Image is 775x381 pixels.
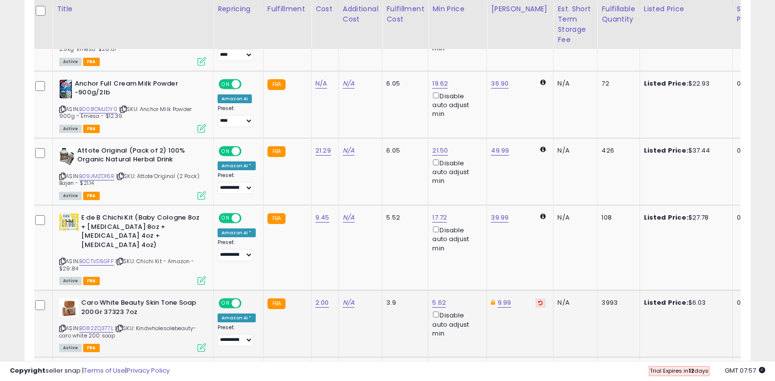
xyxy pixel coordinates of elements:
b: Listed Price: [644,146,688,155]
a: B09JMZD16R [79,172,114,180]
div: Amazon AI * [218,161,256,170]
div: ASIN: [59,298,206,351]
a: B082ZQ377L [79,324,113,333]
a: 39.99 [491,213,509,223]
div: N/A [557,79,590,88]
b: Anchor Full Cream Milk Powder -900g/2lb [75,79,194,100]
div: 0.00 [737,298,753,307]
a: 17.72 [432,213,447,223]
div: Disable auto adjust min [432,157,479,186]
b: Attote Original (Pack of 2) 100% Organic Natural Herbal Drink [77,146,196,167]
span: All listings currently available for purchase on Amazon [59,344,82,352]
div: Listed Price [644,4,729,14]
span: FBA [83,125,100,133]
img: 41iifNkd4pL._SL40_.jpg [59,298,79,317]
small: FBA [267,79,286,90]
span: FBA [83,344,100,352]
a: N/A [343,298,354,308]
div: $37.44 [644,146,725,155]
div: N/A [557,146,590,155]
small: FBA [267,213,286,224]
a: 9.99 [498,298,511,308]
a: 49.99 [491,146,509,156]
div: Preset: [218,105,256,127]
span: All listings currently available for purchase on Amazon [59,58,82,66]
div: Preset: [218,172,256,194]
span: ON [220,80,232,88]
a: B0CTVD5GFF [79,257,114,266]
div: Fulfillment [267,4,307,14]
a: 9.45 [315,213,330,223]
span: OFF [240,214,256,223]
div: Fulfillment Cost [386,4,424,24]
div: Cost [315,4,334,14]
div: Title [57,4,209,14]
div: 0.00 [737,146,753,155]
span: 2025-09-11 07:57 GMT [725,366,765,375]
div: N/A [557,298,590,307]
div: ASIN: [59,146,206,199]
div: Preset: [218,39,256,61]
span: Trial Expires in days [650,367,709,375]
div: 6.05 [386,79,421,88]
div: Amazon AI * [218,314,256,322]
small: FBA [267,146,286,157]
b: E de B Chichi Kit (Baby Cologne 8oz + [MEDICAL_DATA] 8oz + [MEDICAL_DATA] 4oz + [MEDICAL_DATA] 4oz) [81,213,200,252]
span: ON [220,147,232,156]
div: 426 [601,146,632,155]
div: Repricing [218,4,259,14]
a: Privacy Policy [127,366,170,375]
div: 72 [601,79,632,88]
div: Preset: [218,324,256,346]
div: $22.93 [644,79,725,88]
div: $6.03 [644,298,725,307]
b: Listed Price: [644,79,688,88]
span: OFF [240,147,256,156]
div: 6.05 [386,146,421,155]
span: ON [220,299,232,308]
div: 0.00 [737,213,753,222]
div: ASIN: [59,213,206,284]
span: | SKU: Attote Original (2 Pack) Bajen - $21.14 [59,172,199,187]
div: ASIN: [59,13,206,65]
div: Min Price [432,4,483,14]
img: 41zHSiuqJxL._SL40_.jpg [59,146,75,166]
strong: Copyright [10,366,45,375]
span: All listings currently available for purchase on Amazon [59,277,82,285]
small: FBA [267,298,286,309]
div: Additional Cost [343,4,378,24]
div: seller snap | | [10,366,170,376]
span: FBA [83,277,100,285]
div: Disable auto adjust min [432,310,479,338]
div: $27.78 [644,213,725,222]
img: 51qqXtTXSCL._SL40_.jpg [59,213,79,231]
span: ON [220,214,232,223]
div: Amazon AI [218,94,252,103]
span: | SKU: Chichi Kit - Amazon - $29.84 [59,257,195,272]
div: Disable auto adjust min [432,90,479,119]
div: Ship Price [737,4,756,24]
b: Caro White Beauty Skin Tone Soap 200Gr 37323 7oz [81,298,200,319]
span: | SKU: Kindwholesalebeauty-caro white 200 soap [59,324,197,339]
span: All listings currently available for purchase on Amazon [59,125,82,133]
div: Amazon AI * [218,228,256,237]
div: Est. Short Term Storage Fee [557,4,593,45]
a: N/A [343,213,354,223]
a: N/A [343,146,354,156]
a: 21.50 [432,146,448,156]
div: 108 [601,213,632,222]
span: | SKU: Anchor Milk Powder 900g - Emesa - $12.39 [59,105,192,120]
a: N/A [315,79,327,89]
a: B008OMJDY0 [79,105,117,113]
a: 19.62 [432,79,448,89]
div: Preset: [218,239,256,261]
span: OFF [240,299,256,308]
img: 51TiCpIVTgL._SL40_.jpg [59,79,72,99]
div: Disable auto adjust min [432,224,479,253]
b: Listed Price: [644,213,688,222]
b: Listed Price: [644,298,688,307]
span: FBA [83,192,100,200]
a: Terms of Use [84,366,125,375]
a: N/A [343,79,354,89]
a: 5.62 [432,298,446,308]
